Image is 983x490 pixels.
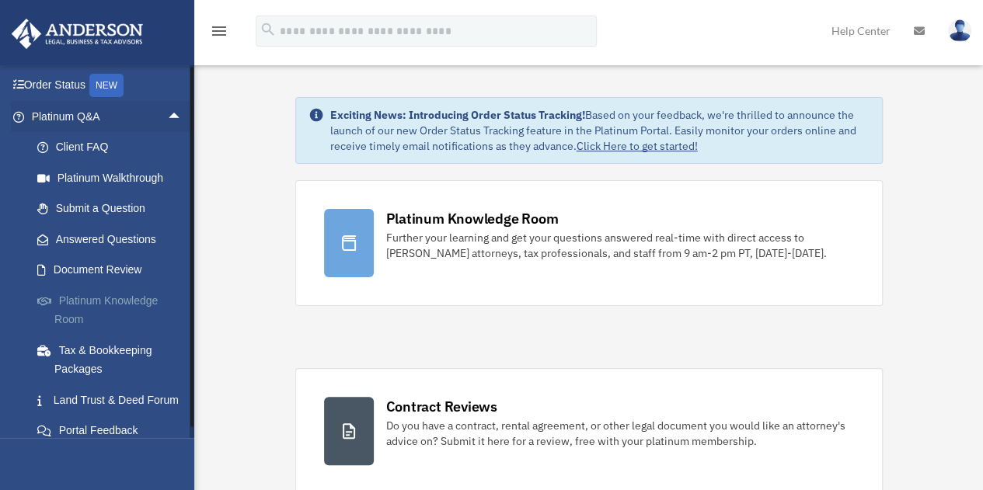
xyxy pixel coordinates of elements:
[210,27,228,40] a: menu
[386,397,497,416] div: Contract Reviews
[386,230,854,261] div: Further your learning and get your questions answered real-time with direct access to [PERSON_NAM...
[330,108,585,122] strong: Exciting News: Introducing Order Status Tracking!
[7,19,148,49] img: Anderson Advisors Platinum Portal
[22,255,206,286] a: Document Review
[22,193,206,224] a: Submit a Question
[11,70,206,102] a: Order StatusNEW
[948,19,971,42] img: User Pic
[386,209,559,228] div: Platinum Knowledge Room
[22,132,206,163] a: Client FAQ
[577,139,698,153] a: Click Here to get started!
[89,74,124,97] div: NEW
[22,285,206,335] a: Platinum Knowledge Room
[22,384,206,415] a: Land Trust & Deed Forum
[11,101,206,132] a: Platinum Q&Aarrow_drop_up
[22,335,206,384] a: Tax & Bookkeeping Packages
[295,180,883,306] a: Platinum Knowledge Room Further your learning and get your questions answered real-time with dire...
[260,21,277,38] i: search
[167,101,198,133] span: arrow_drop_up
[22,162,206,193] a: Platinum Walkthrough
[22,415,206,447] a: Portal Feedback
[330,107,870,154] div: Based on your feedback, we're thrilled to announce the launch of our new Order Status Tracking fe...
[386,418,854,449] div: Do you have a contract, rental agreement, or other legal document you would like an attorney's ad...
[22,224,206,255] a: Answered Questions
[210,22,228,40] i: menu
